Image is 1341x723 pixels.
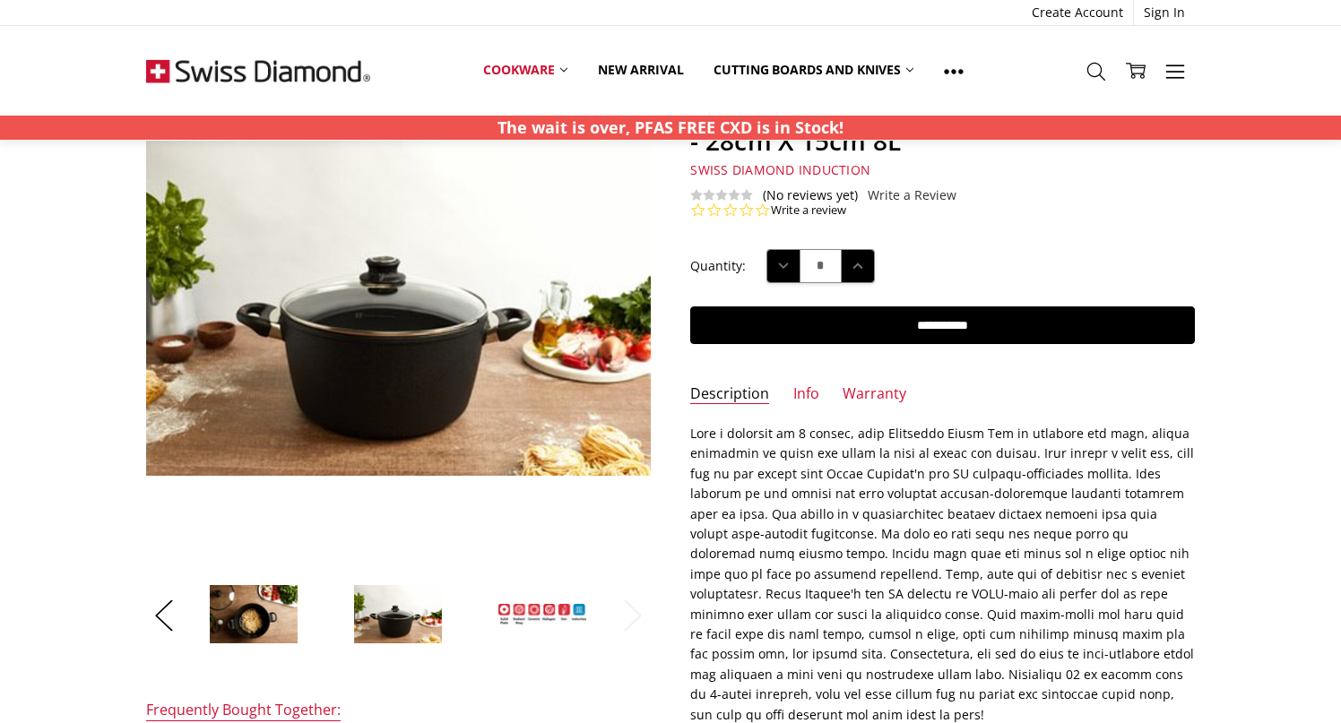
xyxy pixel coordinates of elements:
[771,202,846,219] a: Write a review
[497,116,844,140] p: The wait is over, PFAS FREE CXD is in Stock!
[843,384,906,405] a: Warranty
[615,588,651,642] button: Next
[690,94,1195,157] h1: XD Induction Nonstick Stock Pot with Lid - 28cm X 15cm 8L
[583,50,698,90] a: New arrival
[353,584,443,645] img: XD Induction Nonstick Stock Pot with Lid - 28cm X 15cm 8L
[468,50,583,90] a: Cookware
[209,584,298,645] img: XD Induction Nonstick Stock Pot with Lid - 28cm X 15cm 8L
[868,188,956,202] a: Write a Review
[690,256,746,276] label: Quantity:
[793,384,819,405] a: Info
[698,50,929,90] a: Cutting boards and knives
[929,50,979,90] a: Show All
[146,701,341,721] div: Frequently Bought Together:
[497,603,587,626] img: XD Induction Nonstick Stock Pot with Lid - 28cm X 15cm 8L
[690,161,870,178] span: Swiss Diamond Induction
[146,588,182,642] button: Previous
[763,188,858,202] span: (No reviews yet)
[690,384,769,405] a: Description
[146,26,370,116] img: Free Shipping On Every Order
